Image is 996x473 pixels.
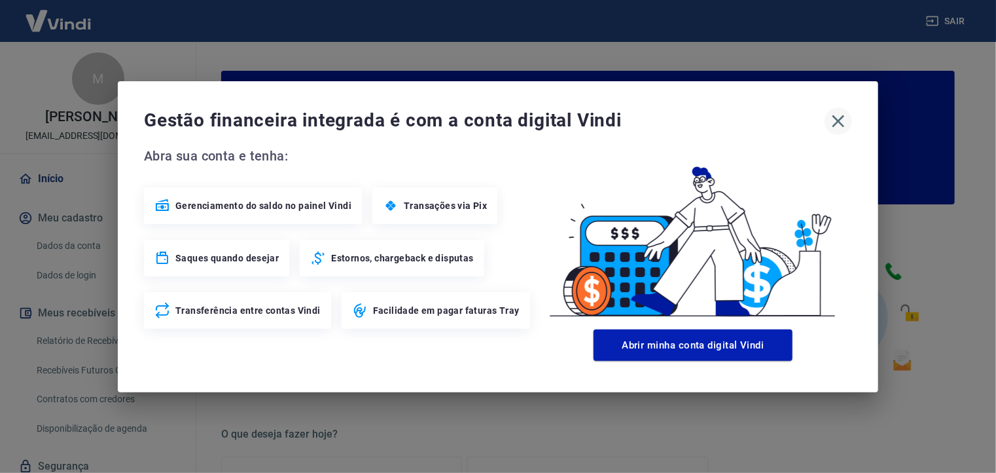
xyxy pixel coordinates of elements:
span: Transferência entre contas Vindi [175,304,321,317]
button: Abrir minha conta digital Vindi [594,330,792,361]
span: Gerenciamento do saldo no painel Vindi [175,199,351,212]
span: Facilidade em pagar faturas Tray [373,304,520,317]
span: Abra sua conta e tenha: [144,145,534,166]
span: Transações via Pix [404,199,487,212]
span: Saques quando desejar [175,252,279,265]
img: Good Billing [534,145,852,324]
span: Estornos, chargeback e disputas [331,252,473,265]
span: Gestão financeira integrada é com a conta digital Vindi [144,107,825,134]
